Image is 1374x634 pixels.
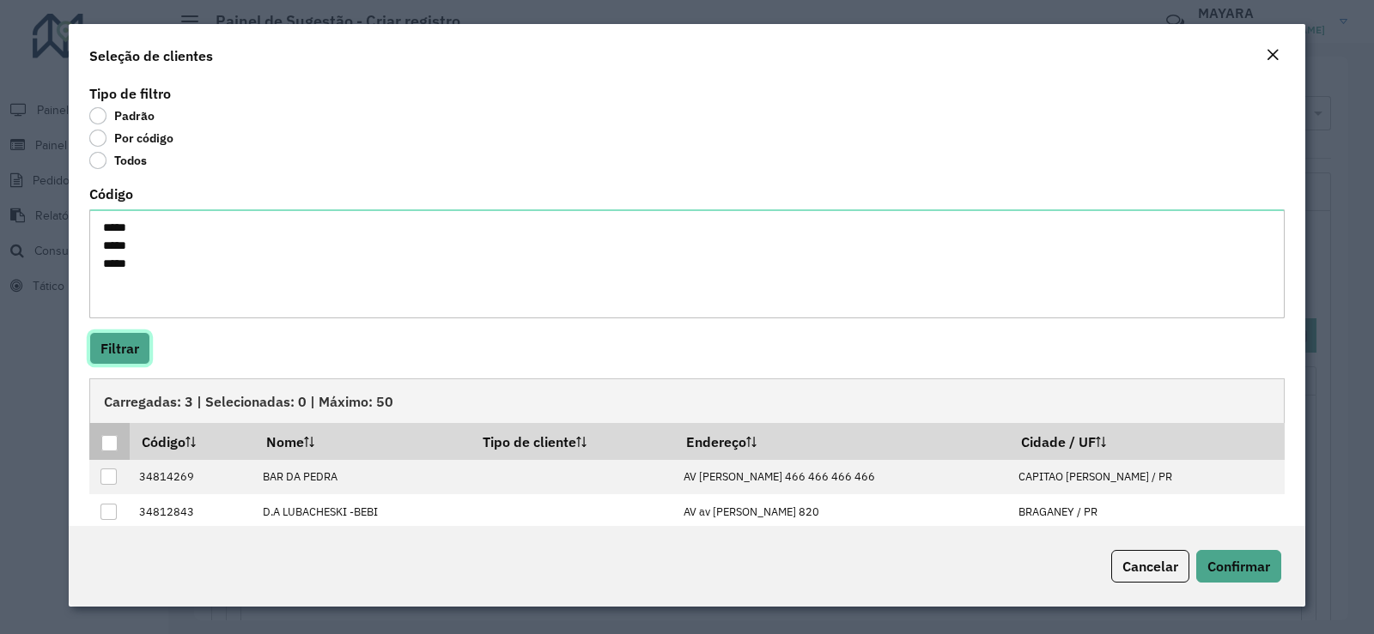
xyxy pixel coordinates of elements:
label: Padrão [89,107,155,124]
span: Confirmar [1207,558,1270,575]
th: Tipo de cliente [471,423,674,459]
td: AV [PERSON_NAME] 466 466 466 466 [675,460,1010,495]
button: Close [1261,45,1285,67]
button: Cancelar [1111,550,1189,583]
th: Cidade / UF [1010,423,1285,459]
td: AV av [PERSON_NAME] 820 [675,494,1010,529]
td: D.A LUBACHESKI -BEBI [254,494,471,529]
td: 34814269 [130,460,254,495]
h4: Seleção de clientes [89,45,213,66]
td: BRAGANEY / PR [1010,494,1285,529]
td: 34812843 [130,494,254,529]
th: Endereço [675,423,1010,459]
div: Carregadas: 3 | Selecionadas: 0 | Máximo: 50 [89,378,1285,423]
button: Filtrar [89,332,150,365]
label: Todos [89,152,147,169]
span: Cancelar [1122,558,1178,575]
td: CAPITAO [PERSON_NAME] / PR [1010,460,1285,495]
label: Por código [89,130,173,147]
label: Código [89,184,133,204]
th: Nome [254,423,471,459]
em: Fechar [1266,48,1280,62]
td: BAR DA PEDRA [254,460,471,495]
button: Confirmar [1196,550,1281,583]
th: Código [130,423,254,459]
label: Tipo de filtro [89,83,171,104]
